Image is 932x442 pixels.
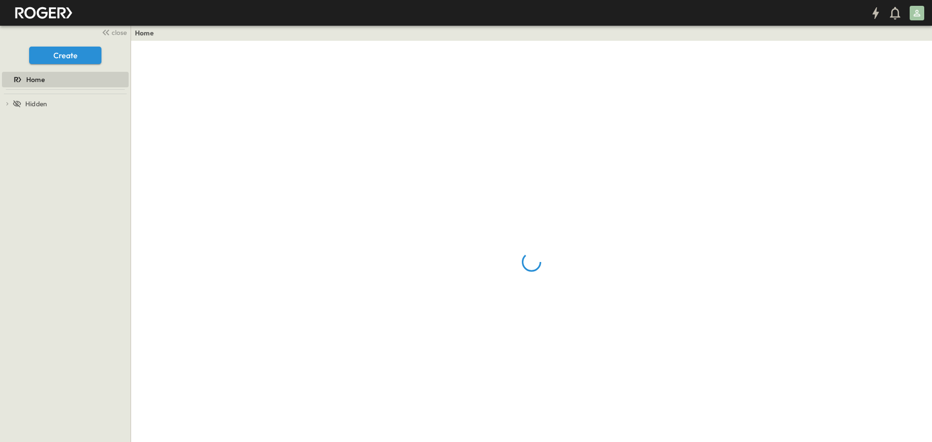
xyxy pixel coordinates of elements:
[29,47,101,64] button: Create
[112,28,127,37] span: close
[2,73,127,86] a: Home
[135,28,160,38] nav: breadcrumbs
[26,75,45,84] span: Home
[135,28,154,38] a: Home
[98,25,129,39] button: close
[25,99,47,109] span: Hidden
